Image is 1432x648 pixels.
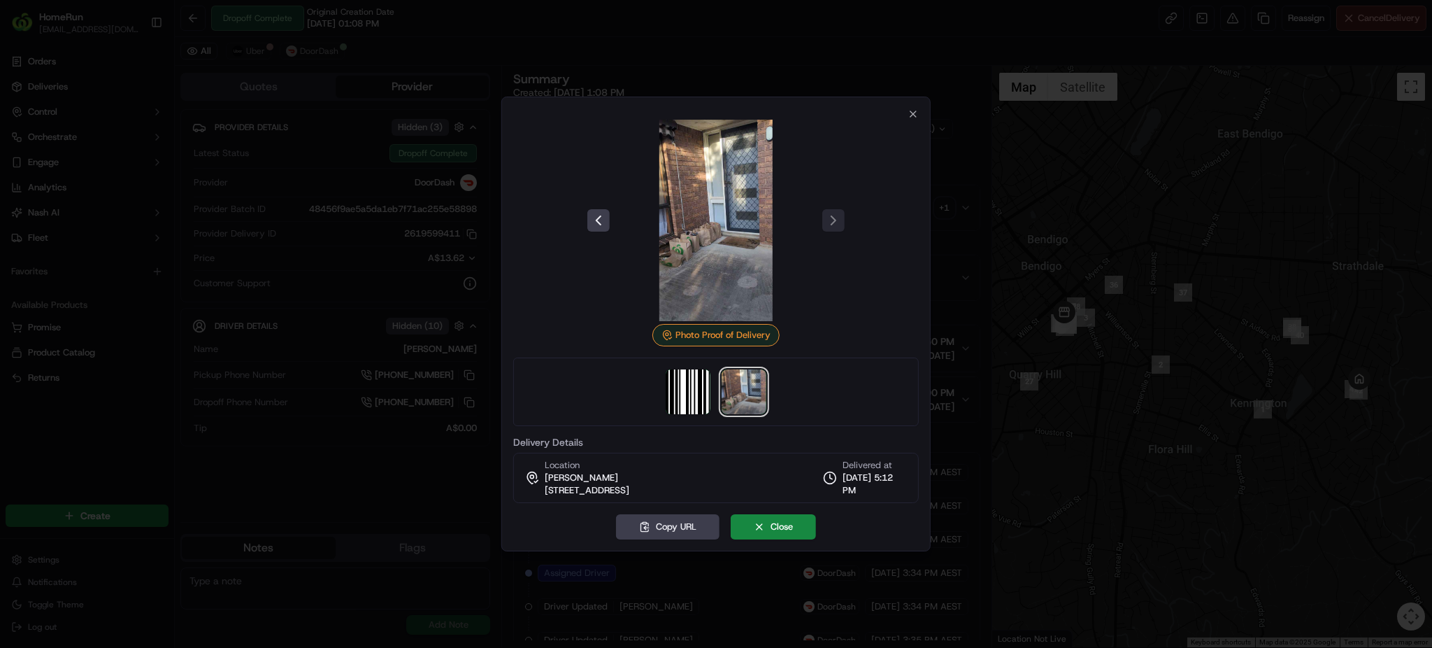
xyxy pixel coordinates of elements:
[615,120,817,321] img: photo_proof_of_delivery image
[843,459,907,472] span: Delivered at
[513,437,919,447] label: Delivery Details
[616,514,719,540] button: Copy URL
[731,514,816,540] button: Close
[545,484,629,497] span: [STREET_ADDRESS]
[545,472,618,484] span: [PERSON_NAME]
[652,324,780,346] div: Photo Proof of Delivery
[666,369,710,414] img: barcode_scan_on_pickup image
[545,459,580,472] span: Location
[722,369,766,414] img: photo_proof_of_delivery image
[843,472,907,497] span: [DATE] 5:12 PM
